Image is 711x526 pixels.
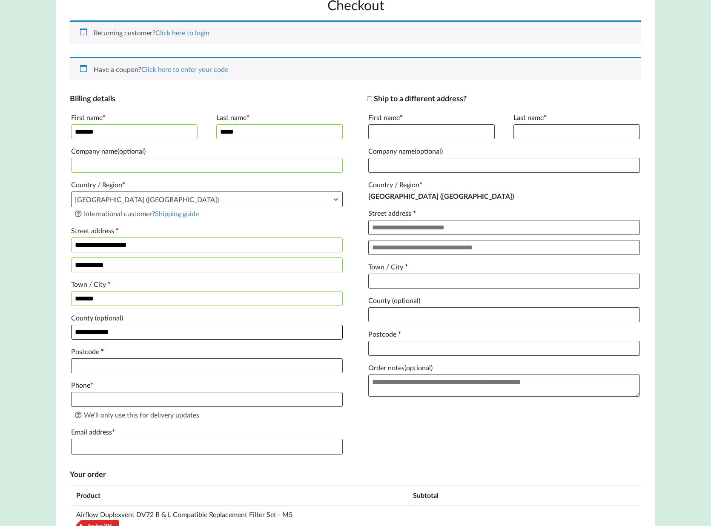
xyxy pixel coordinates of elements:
[374,94,467,103] span: Ship to a different address?
[70,57,641,80] div: Have a coupon?
[75,410,339,420] div: We'll only use this for delivery updates
[71,144,343,158] label: Company name
[71,192,343,207] span: Country / Region
[71,486,407,504] th: Product
[404,363,433,372] span: (optional)
[368,294,640,307] label: County
[513,111,640,124] label: Last name
[71,425,343,439] label: Email address
[141,65,228,73] a: Click here to enter your code
[392,296,420,304] span: (optional)
[71,224,343,237] label: Street address
[71,277,343,291] label: Town / City
[368,192,514,200] strong: [GEOGRAPHIC_DATA] ([GEOGRAPHIC_DATA])
[368,361,640,374] label: Order notes
[71,178,343,192] label: Country / Region
[71,345,343,358] label: Postcode
[368,260,640,274] label: Town / City
[118,147,146,155] span: (optional)
[70,20,641,43] div: Returning customer?
[368,327,640,341] label: Postcode
[155,29,209,37] a: Click here to login
[72,192,342,207] span: United Kingdom (UK)
[71,311,343,325] label: County
[368,144,640,158] label: Company name
[95,314,123,322] span: (optional)
[70,94,344,103] h3: Billing details
[368,178,640,192] label: Country / Region
[367,96,372,101] input: Ship to a different address?
[155,209,199,217] a: Shipping guide
[408,486,640,504] th: Subtotal
[70,469,641,479] h3: Your order
[368,111,495,124] label: First name
[75,209,339,219] div: International customer?
[368,206,640,220] label: Street address
[71,378,343,392] label: Phone
[216,111,343,124] label: Last name
[71,111,198,124] label: First name
[415,147,443,155] span: (optional)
